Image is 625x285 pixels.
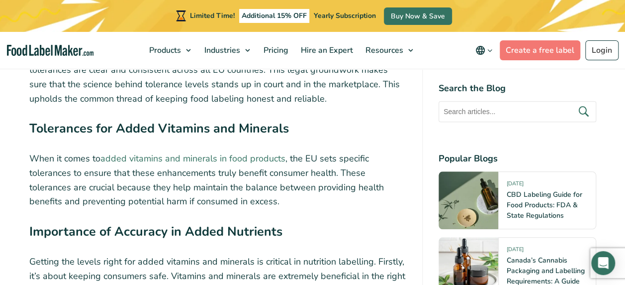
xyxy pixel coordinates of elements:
a: CBD Labeling Guide for Food Products: FDA & State Regulations [507,190,582,220]
a: Buy Now & Save [384,7,452,25]
span: [DATE] [507,246,524,257]
h4: Search the Blog [439,82,596,95]
span: Resources [362,45,404,56]
a: Pricing [258,32,292,69]
a: Resources [359,32,418,69]
input: Search articles... [439,101,596,122]
h4: Popular Blogs [439,152,596,165]
p: When it comes to , the EU sets specific tolerances to ensure that these enhancements truly benefi... [29,151,406,209]
span: Pricing [261,45,289,56]
span: Limited Time! [190,11,235,20]
span: Yearly Subscription [314,11,376,20]
span: Industries [201,45,241,56]
a: Industries [198,32,255,69]
span: Products [146,45,182,56]
span: Additional 15% OFF [239,9,309,23]
strong: Tolerances for Added Vitamins and Minerals [29,120,289,137]
a: Products [143,32,196,69]
span: Hire an Expert [298,45,354,56]
a: Hire an Expert [295,32,357,69]
a: Create a free label [500,40,580,60]
strong: Importance of Accuracy in Added Nutrients [29,223,282,240]
div: Open Intercom Messenger [591,251,615,275]
span: [DATE] [507,180,524,191]
a: Login [585,40,619,60]
a: added vitamins and minerals in food products [100,152,285,164]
